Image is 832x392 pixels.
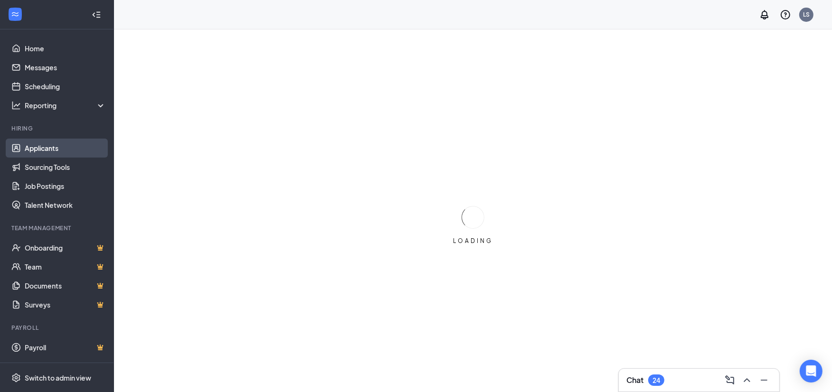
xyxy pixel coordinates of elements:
[25,238,106,257] a: OnboardingCrown
[25,295,106,314] a: SurveysCrown
[626,375,643,385] h3: Chat
[25,276,106,295] a: DocumentsCrown
[803,10,810,19] div: LS
[758,374,770,386] svg: Minimize
[92,10,101,19] svg: Collapse
[449,237,497,245] div: LOADING
[25,139,106,158] a: Applicants
[722,373,737,388] button: ComposeMessage
[25,58,106,77] a: Messages
[25,196,106,215] a: Talent Network
[11,224,104,232] div: Team Management
[724,374,736,386] svg: ComposeMessage
[741,374,753,386] svg: ChevronUp
[25,177,106,196] a: Job Postings
[25,373,91,383] div: Switch to admin view
[780,9,791,20] svg: QuestionInfo
[25,338,106,357] a: PayrollCrown
[739,373,755,388] button: ChevronUp
[11,373,21,383] svg: Settings
[759,9,770,20] svg: Notifications
[25,77,106,96] a: Scheduling
[652,376,660,384] div: 24
[25,39,106,58] a: Home
[25,257,106,276] a: TeamCrown
[25,101,106,110] div: Reporting
[10,9,20,19] svg: WorkstreamLogo
[25,158,106,177] a: Sourcing Tools
[756,373,772,388] button: Minimize
[11,101,21,110] svg: Analysis
[11,124,104,132] div: Hiring
[800,360,823,383] div: Open Intercom Messenger
[11,324,104,332] div: Payroll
